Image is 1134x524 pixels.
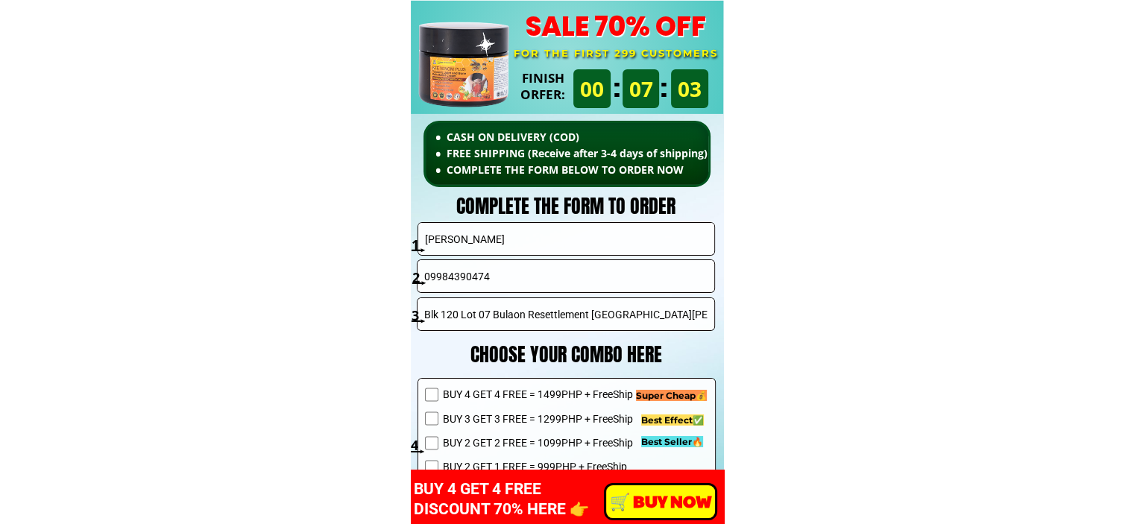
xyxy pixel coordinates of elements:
h3: 1 [412,234,427,256]
h3: BUY 4 GET 4 FREE DISCOUNT 70% HERE 👉 [414,479,640,520]
h3: 3 [412,305,427,326]
h3: COMPLETE THE FORM TO ORDER [411,191,722,222]
span: Best Effect✅ [641,414,704,426]
span: Super Cheap💰 [636,390,707,401]
h3: 4 [411,435,426,456]
input: Your Name* [421,223,712,255]
span: BUY 4 GET 4 FREE = 1499PHP + FreeShip [442,386,666,403]
input: Full Address* ( Province - City - Barangay ) [420,298,711,330]
h3: : [600,66,632,110]
li: COMPLETE THE FORM BELOW TO ORDER NOW [435,162,764,178]
span: BUY 3 GET 3 FREE = 1299PHP + FreeShip [442,411,666,427]
input: Phone Number* (+63/09) [420,260,711,292]
h3: 2 [412,267,428,288]
span: Best Seller🔥 [641,436,703,447]
li: FREE SHIPPING (Receive after 3-4 days of shipping) [435,145,764,162]
h3: CHOOSE YOUR COMBO HERE [434,339,699,370]
p: ️🛒 BUY NOW [606,485,716,518]
h3: sale 70% off [511,8,721,45]
span: BUY 2 GET 1 FREE = 999PHP + FreeShip [442,458,666,475]
li: CASH ON DELIVERY (COD) [435,129,764,145]
h3: FOR THE FIRST 299 CUSTOMERS [511,45,721,61]
span: BUY 2 GET 2 FREE = 1099PHP + FreeShip [442,435,666,451]
h3: : [648,66,680,110]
